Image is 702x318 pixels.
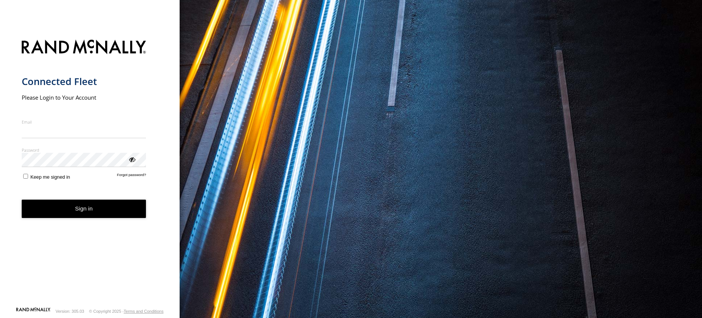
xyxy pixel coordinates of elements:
a: Visit our Website [16,308,51,315]
form: main [22,35,158,307]
div: ViewPassword [128,155,135,163]
div: Version: 305.03 [56,309,84,314]
label: Email [22,119,146,125]
span: Keep me signed in [30,174,70,180]
input: Keep me signed in [23,174,28,179]
button: Sign in [22,200,146,218]
a: Forgot password? [117,173,146,180]
label: Password [22,147,146,153]
h1: Connected Fleet [22,75,146,88]
img: Rand McNally [22,38,146,57]
h2: Please Login to Your Account [22,94,146,101]
div: © Copyright 2025 - [89,309,164,314]
a: Terms and Conditions [124,309,164,314]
